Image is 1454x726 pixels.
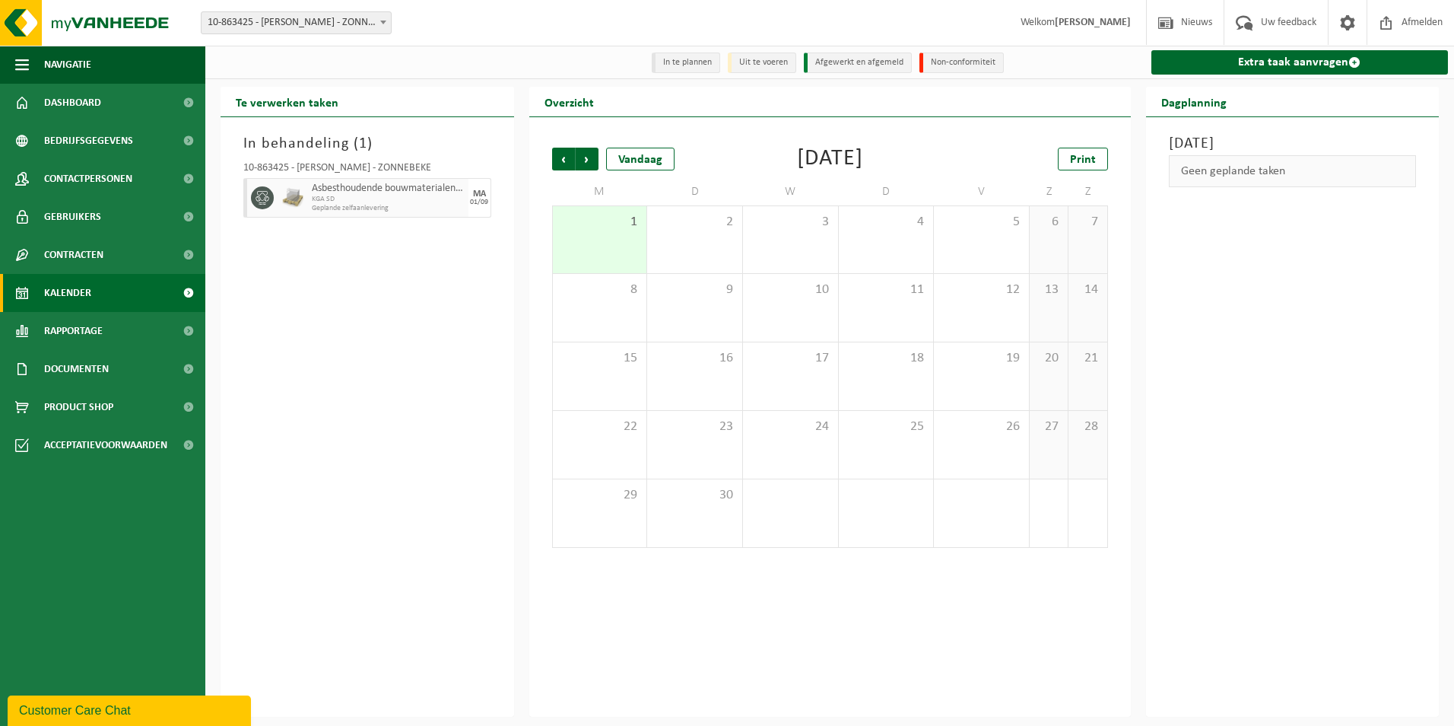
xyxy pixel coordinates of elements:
[44,388,113,426] span: Product Shop
[797,148,863,170] div: [DATE]
[312,204,465,213] span: Geplande zelfaanlevering
[941,214,1021,231] span: 5
[647,178,743,205] td: D
[655,487,735,504] span: 30
[560,487,640,504] span: 29
[606,148,675,170] div: Vandaag
[44,122,133,160] span: Bedrijfsgegevens
[8,693,254,726] iframe: chat widget
[919,53,1004,73] li: Non-conformiteit
[934,178,1030,205] td: V
[1037,350,1060,367] span: 20
[655,214,735,231] span: 2
[941,419,1021,435] span: 26
[44,198,101,236] span: Gebruikers
[1070,154,1096,166] span: Print
[941,282,1021,298] span: 12
[44,350,109,388] span: Documenten
[1151,50,1449,75] a: Extra taak aanvragen
[655,350,735,367] span: 16
[743,178,839,205] td: W
[1058,148,1108,170] a: Print
[312,195,465,204] span: KGA SD
[243,163,491,178] div: 10-863425 - [PERSON_NAME] - ZONNEBEKE
[839,178,935,205] td: D
[1055,17,1131,28] strong: [PERSON_NAME]
[1076,282,1099,298] span: 14
[1030,178,1068,205] td: Z
[728,53,796,73] li: Uit te voeren
[576,148,598,170] span: Volgende
[560,419,640,435] span: 22
[655,282,735,298] span: 9
[652,53,720,73] li: In te plannen
[1037,282,1060,298] span: 13
[44,312,103,350] span: Rapportage
[655,419,735,435] span: 23
[552,148,575,170] span: Vorige
[470,199,488,206] div: 01/09
[560,282,640,298] span: 8
[846,282,926,298] span: 11
[312,183,465,195] span: Asbesthoudende bouwmaterialen cementgebonden (hechtgebonden)
[1169,155,1417,187] div: Geen geplande taken
[560,214,640,231] span: 1
[1037,419,1060,435] span: 27
[359,136,367,151] span: 1
[804,53,912,73] li: Afgewerkt en afgemeld
[44,46,91,84] span: Navigatie
[1037,214,1060,231] span: 6
[1169,132,1417,155] h3: [DATE]
[751,350,830,367] span: 17
[243,132,491,155] h3: In behandeling ( )
[846,214,926,231] span: 4
[941,350,1021,367] span: 19
[44,160,132,198] span: Contactpersonen
[751,214,830,231] span: 3
[552,178,648,205] td: M
[44,236,103,274] span: Contracten
[473,189,486,199] div: MA
[1068,178,1107,205] td: Z
[560,350,640,367] span: 15
[44,84,101,122] span: Dashboard
[1076,419,1099,435] span: 28
[1076,350,1099,367] span: 21
[44,274,91,312] span: Kalender
[201,11,392,34] span: 10-863425 - CLAEYS JO - ZONNEBEKE
[221,87,354,116] h2: Te verwerken taken
[281,186,304,209] img: LP-PA-00000-WDN-11
[1146,87,1242,116] h2: Dagplanning
[751,282,830,298] span: 10
[202,12,391,33] span: 10-863425 - CLAEYS JO - ZONNEBEKE
[751,419,830,435] span: 24
[44,426,167,464] span: Acceptatievoorwaarden
[1076,214,1099,231] span: 7
[846,350,926,367] span: 18
[846,419,926,435] span: 25
[529,87,609,116] h2: Overzicht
